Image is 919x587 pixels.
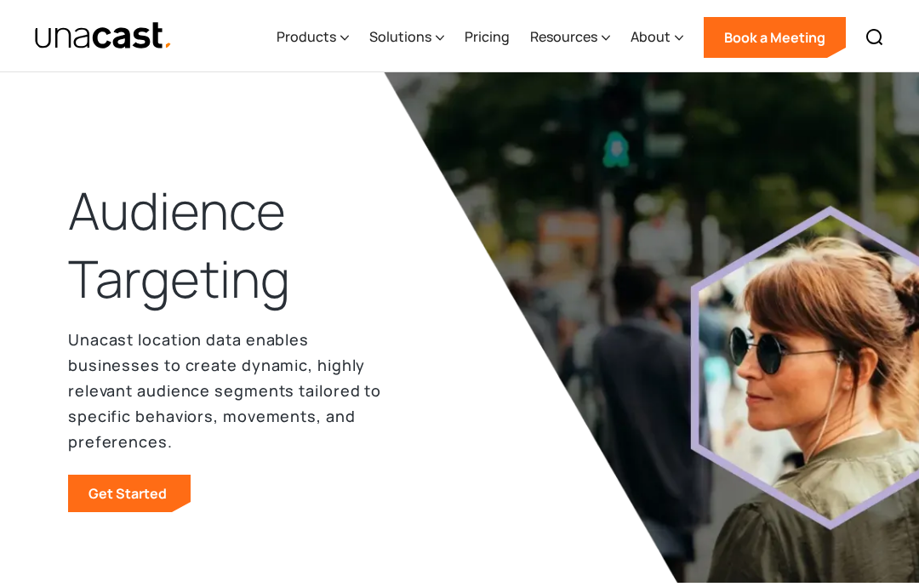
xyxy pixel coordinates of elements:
[530,26,597,47] div: Resources
[277,3,349,72] div: Products
[530,3,610,72] div: Resources
[68,327,391,454] p: Unacast location data enables businesses to create dynamic, highly relevant audience segments tai...
[369,26,431,47] div: Solutions
[277,26,336,47] div: Products
[865,27,885,48] img: Search icon
[631,3,683,72] div: About
[68,475,191,512] a: Get Started
[68,177,391,313] h1: Audience Targeting
[34,21,173,51] img: Unacast text logo
[704,17,846,58] a: Book a Meeting
[465,3,510,72] a: Pricing
[34,21,173,51] a: home
[369,3,444,72] div: Solutions
[631,26,671,47] div: About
